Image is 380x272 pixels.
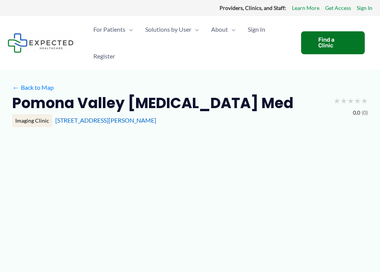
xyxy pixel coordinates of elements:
[301,31,365,54] a: Find a Clinic
[248,16,265,43] span: Sign In
[139,16,205,43] a: Solutions by UserMenu Toggle
[12,114,52,127] div: Imaging Clinic
[87,16,293,70] nav: Primary Site Navigation
[205,16,242,43] a: AboutMenu Toggle
[347,94,354,108] span: ★
[145,16,191,43] span: Solutions by User
[325,3,351,13] a: Get Access
[8,33,74,53] img: Expected Healthcare Logo - side, dark font, small
[242,16,271,43] a: Sign In
[220,5,286,11] strong: Providers, Clinics, and Staff:
[228,16,236,43] span: Menu Toggle
[361,94,368,108] span: ★
[12,94,293,112] h2: Pomona Valley [MEDICAL_DATA] Med
[12,82,54,93] a: ←Back to Map
[292,3,319,13] a: Learn More
[87,16,139,43] a: For PatientsMenu Toggle
[340,94,347,108] span: ★
[357,3,372,13] a: Sign In
[87,43,121,70] a: Register
[93,16,125,43] span: For Patients
[12,84,19,91] span: ←
[334,94,340,108] span: ★
[55,117,156,124] a: [STREET_ADDRESS][PERSON_NAME]
[362,108,368,118] span: (0)
[125,16,133,43] span: Menu Toggle
[353,108,360,118] span: 0.0
[93,43,115,70] span: Register
[211,16,228,43] span: About
[354,94,361,108] span: ★
[191,16,199,43] span: Menu Toggle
